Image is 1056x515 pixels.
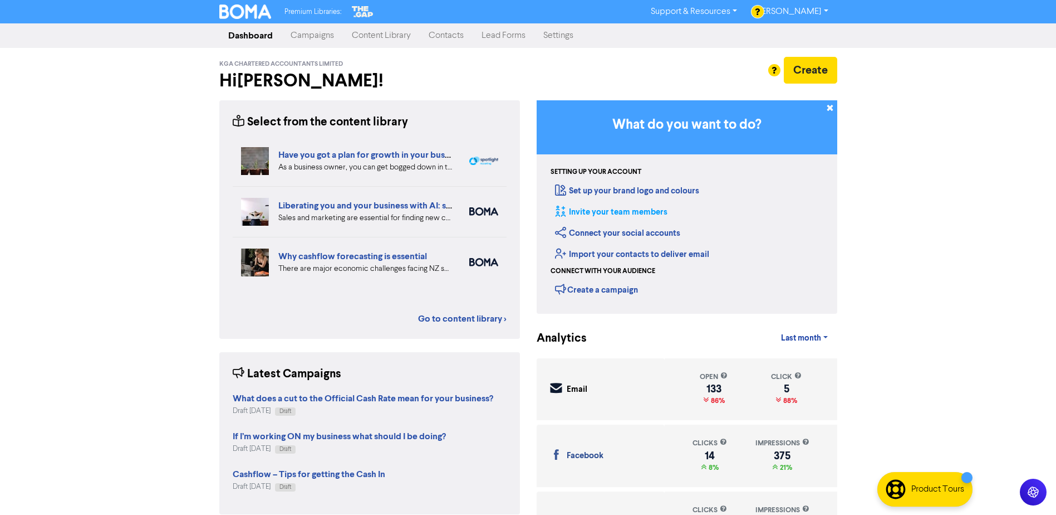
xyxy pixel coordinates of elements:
div: Select from the content library [233,114,408,131]
a: Why cashflow forecasting is essential [278,251,427,262]
a: Go to content library > [418,312,507,325]
div: 133 [700,385,728,393]
img: boma [469,207,498,216]
div: Draft [DATE] [233,482,385,492]
a: [PERSON_NAME] [746,3,837,21]
span: 86% [709,396,725,405]
strong: Cashflow – Tips for getting the Cash In [233,469,385,480]
div: There are major economic challenges facing NZ small business. How can detailed cashflow forecasti... [278,263,453,275]
a: Lead Forms [473,25,534,47]
strong: If I’m working ON my business what should I be doing? [233,431,446,442]
span: 21% [778,463,792,472]
div: click [771,372,802,382]
div: Facebook [567,450,603,463]
a: Support & Resources [642,3,746,21]
div: clicks [692,438,727,449]
a: Cashflow – Tips for getting the Cash In [233,470,385,479]
span: KGA Chartered Accountants Limited [219,60,343,68]
button: Create [784,57,837,84]
a: Have you got a plan for growth in your business? [278,149,469,161]
div: As a business owner, you can get bogged down in the demands of day-to-day business. We can help b... [278,162,453,173]
div: Create a campaign [555,281,638,298]
strong: What does a cut to the Official Cash Rate mean for your business? [233,393,493,404]
img: BOMA Logo [219,4,272,19]
span: Premium Libraries: [284,8,341,16]
div: 5 [771,385,802,393]
span: Draft [279,446,291,452]
a: Settings [534,25,582,47]
a: What does a cut to the Official Cash Rate mean for your business? [233,395,493,404]
a: Contacts [420,25,473,47]
a: If I’m working ON my business what should I be doing? [233,433,446,441]
div: Latest Campaigns [233,366,341,383]
div: impressions [755,438,809,449]
img: boma [469,258,498,266]
a: Connect your social accounts [555,228,680,239]
div: Sales and marketing are essential for finding new customers but eat into your business time. We e... [278,212,453,224]
h2: Hi [PERSON_NAME] ! [219,70,520,91]
span: 88% [781,396,797,405]
iframe: Chat Widget [1000,461,1056,515]
div: 14 [692,451,727,460]
a: Dashboard [219,25,282,47]
div: Getting Started in BOMA [537,100,837,314]
a: Content Library [343,25,420,47]
a: Invite your team members [555,207,667,217]
span: Last month [781,333,821,343]
span: Draft [279,484,291,490]
span: 8% [706,463,719,472]
a: Import your contacts to deliver email [555,249,709,260]
div: Analytics [537,330,573,347]
div: open [700,372,728,382]
div: Setting up your account [551,167,641,177]
div: 375 [755,451,809,460]
a: Set up your brand logo and colours [555,186,699,196]
a: Liberating you and your business with AI: sales and marketing [278,200,520,211]
div: Email [567,383,587,396]
div: Draft [DATE] [233,406,493,416]
a: Last month [772,327,837,349]
div: Draft [DATE] [233,444,446,454]
a: Campaigns [282,25,343,47]
img: The Gap [350,4,375,19]
span: Draft [279,409,291,414]
h3: What do you want to do? [553,117,821,133]
img: spotlight [469,157,498,166]
div: Connect with your audience [551,266,655,276]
